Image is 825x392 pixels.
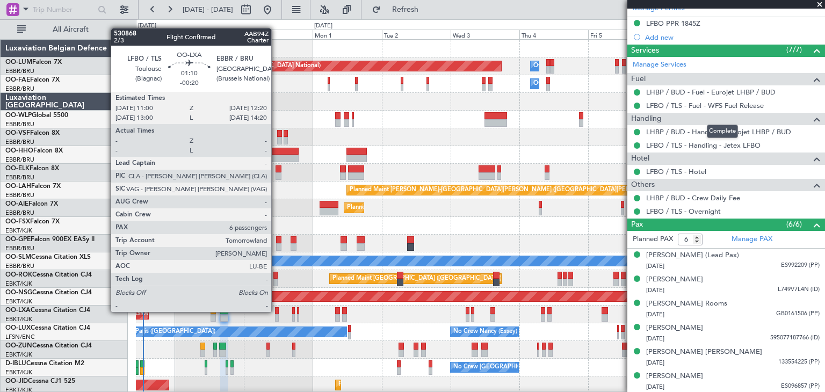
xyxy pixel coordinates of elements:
div: Thu 4 [519,30,588,39]
a: OO-VSFFalcon 8X [5,130,60,136]
a: Manage PAX [732,234,772,245]
a: EBBR/BRU [5,262,34,270]
a: EBBR/BRU [5,85,34,93]
a: EBKT/KJK [5,227,32,235]
span: 133554225 (PP) [778,358,820,367]
a: EBKT/KJK [5,351,32,359]
div: Owner Melsbroek Air Base [533,76,606,92]
span: OO-ROK [5,272,32,278]
span: ES096857 (PP) [781,382,820,391]
a: EBKT/KJK [5,280,32,288]
a: LFBO / TLS - Handling - Jetex LFBO [646,141,761,150]
span: Fuel [631,73,646,85]
span: [DATE] [646,359,664,367]
div: No Crew Nancy (Essey) [453,324,517,340]
div: Planned Maint Kortrijk-[GEOGRAPHIC_DATA] [137,271,263,287]
a: Manage Permits [633,3,685,14]
a: OO-LUXCessna Citation CJ4 [5,325,90,331]
a: OO-AIEFalcon 7X [5,201,58,207]
a: OO-LUMFalcon 7X [5,59,62,66]
span: OO-ELK [5,165,30,172]
span: Handling [631,113,662,125]
a: OO-FAEFalcon 7X [5,77,60,83]
span: [DATE] [646,310,664,318]
div: No Crew Paris ([GEOGRAPHIC_DATA]) [109,324,215,340]
span: OO-SLM [5,254,31,260]
span: [DATE] [646,335,664,343]
span: (7/7) [786,44,802,55]
a: OO-WLPGlobal 5500 [5,112,68,119]
span: OO-GPE [5,236,31,243]
a: OO-LAHFalcon 7X [5,183,61,190]
a: OO-JIDCessna CJ1 525 [5,378,75,384]
a: OO-ROKCessna Citation CJ4 [5,272,92,278]
span: OO-JID [5,378,28,384]
div: Complete [707,125,738,138]
a: LHBP / BUD - Handling - Eurojet LHBP / BUD [646,127,791,136]
span: OO-NSG [5,289,32,296]
button: Refresh [367,1,431,18]
a: OO-FSXFalcon 7X [5,219,60,225]
a: OO-LXACessna Citation CJ4 [5,307,90,314]
div: Fri 29 [106,30,175,39]
span: GB0161506 (PP) [776,309,820,318]
div: [PERSON_NAME] [PERSON_NAME] [646,347,762,358]
a: EBBR/BRU [5,173,34,182]
span: OO-ZUN [5,343,32,349]
div: [DATE] [314,21,332,31]
a: EBBR/BRU [5,156,34,164]
a: EBBR/BRU [5,244,34,252]
a: LFSN/ENC [5,333,35,341]
div: Tue 2 [382,30,451,39]
a: OO-HHOFalcon 8X [5,148,63,154]
span: [DATE] - [DATE] [183,5,233,14]
span: 595077187766 (ID) [770,333,820,343]
a: LHBP / BUD - Crew Daily Fee [646,193,740,202]
span: D-IBLU [5,360,26,367]
a: LFBO / TLS - Overnight [646,207,721,216]
div: [PERSON_NAME] Rooms [646,299,727,309]
label: Planned PAX [633,234,673,245]
span: Others [631,179,655,191]
a: EBBR/BRU [5,138,34,146]
div: Sun 31 [244,30,313,39]
div: [DATE] [138,21,156,31]
div: No Crew [GEOGRAPHIC_DATA] ([GEOGRAPHIC_DATA] National) [453,359,633,375]
a: EBKT/KJK [5,368,32,376]
span: L749V7L4N (ID) [778,285,820,294]
button: All Aircraft [12,21,117,38]
div: Wed 3 [451,30,519,39]
div: Owner Melsbroek Air Base [533,58,606,74]
span: OO-AIE [5,201,28,207]
div: [PERSON_NAME] (Lead Pax) [646,250,739,261]
span: [DATE] [646,262,664,270]
a: EBBR/BRU [5,120,34,128]
div: Sat 30 [175,30,244,39]
span: OO-LAH [5,183,31,190]
div: LFBO PPR 1845Z [646,19,700,28]
span: ES992209 (PP) [781,261,820,270]
a: OO-NSGCessna Citation CJ4 [5,289,92,296]
span: Refresh [383,6,428,13]
span: [DATE] [646,383,664,391]
a: EBBR/BRU [5,209,34,217]
div: Planned Maint [GEOGRAPHIC_DATA] ([GEOGRAPHIC_DATA] National) [126,58,321,74]
div: Add new [645,33,820,42]
a: OO-ZUNCessna Citation CJ4 [5,343,92,349]
span: Services [631,45,659,57]
a: Manage Services [633,60,686,70]
span: OO-FSX [5,219,30,225]
span: Hotel [631,153,649,165]
span: [DATE] [646,286,664,294]
span: OO-LUM [5,59,32,66]
div: [PERSON_NAME] [646,323,703,333]
a: EBBR/BRU [5,191,34,199]
div: Fri 5 [588,30,657,39]
a: OO-ELKFalcon 8X [5,165,59,172]
a: OO-SLMCessna Citation XLS [5,254,91,260]
span: All Aircraft [28,26,113,33]
a: D-IBLUCessna Citation M2 [5,360,84,367]
a: LFBO / TLS - Hotel [646,167,706,176]
span: (6/6) [786,219,802,230]
input: Trip Number [33,2,95,18]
